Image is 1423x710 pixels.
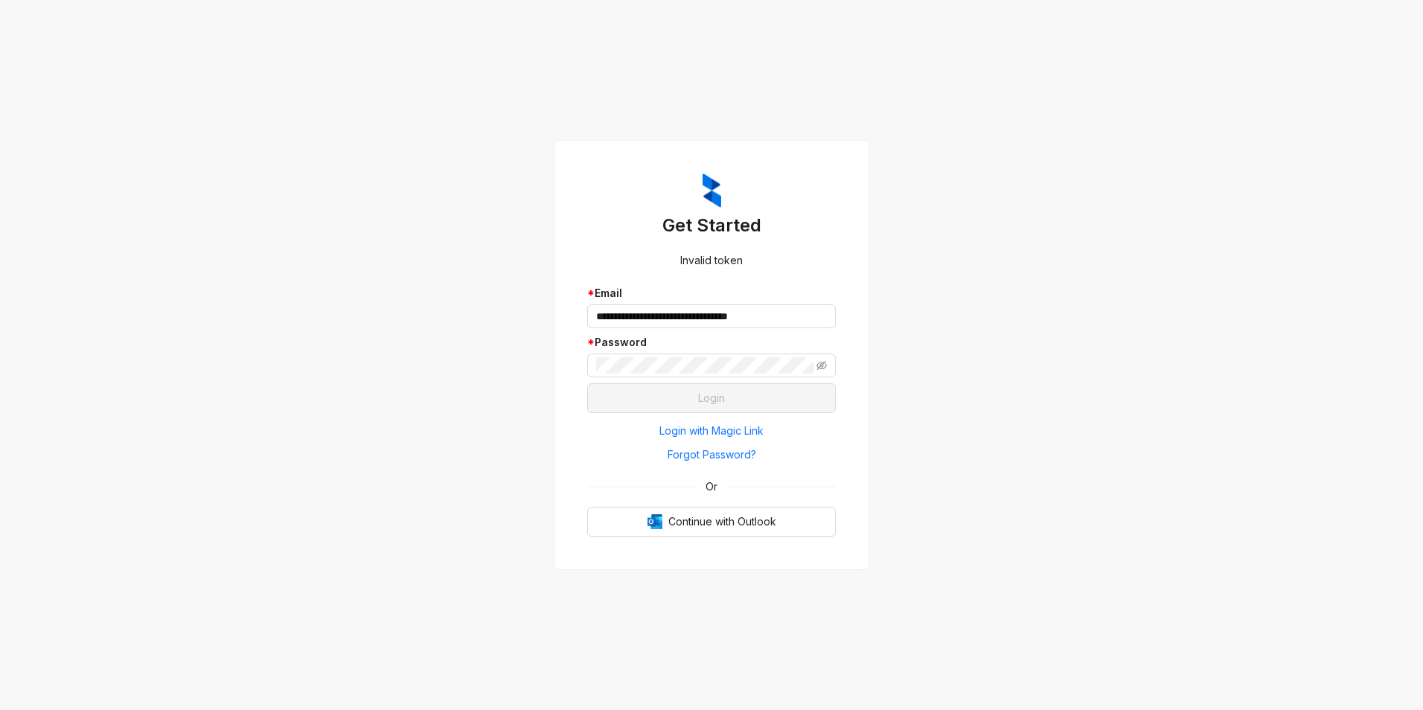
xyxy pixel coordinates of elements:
[703,173,721,208] img: ZumaIcon
[659,423,764,439] span: Login with Magic Link
[668,514,776,530] span: Continue with Outlook
[587,443,836,467] button: Forgot Password?
[647,514,662,529] img: Outlook
[587,252,836,269] div: Invalid token
[668,447,756,463] span: Forgot Password?
[587,214,836,237] h3: Get Started
[816,360,827,371] span: eye-invisible
[587,383,836,413] button: Login
[587,507,836,537] button: OutlookContinue with Outlook
[695,479,728,495] span: Or
[587,334,836,351] div: Password
[587,419,836,443] button: Login with Magic Link
[587,285,836,301] div: Email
